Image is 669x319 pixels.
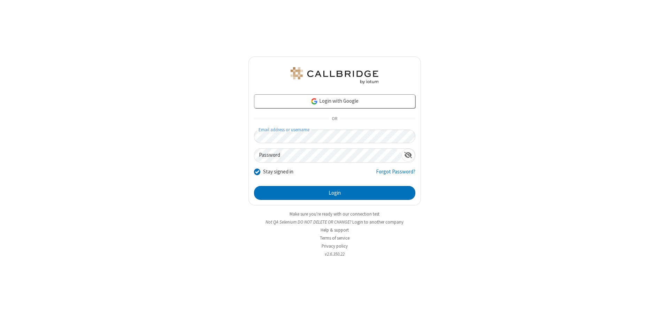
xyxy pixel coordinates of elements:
a: Make sure you're ready with our connection test [290,211,379,217]
span: OR [329,114,340,124]
input: Email address or username [254,130,415,143]
img: QA Selenium DO NOT DELETE OR CHANGE [289,67,380,84]
li: v2.6.350.22 [248,251,421,257]
a: Privacy policy [322,243,348,249]
a: Terms of service [320,235,349,241]
div: Show password [401,149,415,162]
button: Login [254,186,415,200]
li: Not QA Selenium DO NOT DELETE OR CHANGE? [248,219,421,225]
iframe: Chat [652,301,664,314]
a: Help & support [321,227,349,233]
button: Login to another company [352,219,403,225]
a: Forgot Password? [376,168,415,181]
label: Stay signed in [263,168,293,176]
img: google-icon.png [310,98,318,105]
input: Password [254,149,401,162]
a: Login with Google [254,94,415,108]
